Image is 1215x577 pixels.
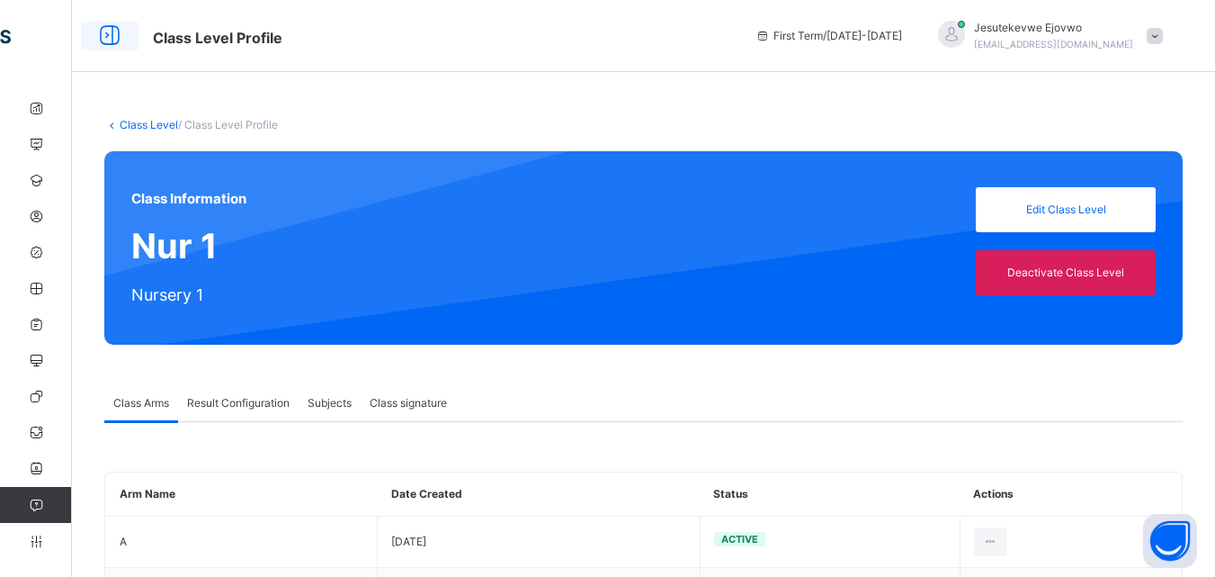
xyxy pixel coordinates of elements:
th: Date Created [378,473,700,517]
span: Class Level Profile [153,29,282,47]
span: Class signature [370,395,447,411]
td: [DATE] [378,516,700,567]
span: Deactivate Class Level [989,265,1142,281]
span: / Class Level Profile [178,118,278,131]
span: Class Arms [113,395,169,411]
a: Class Level [120,118,178,131]
span: Result Configuration [187,395,290,411]
th: Actions [960,473,1182,517]
button: Open asap [1143,514,1197,568]
td: A [106,516,378,567]
span: Subjects [308,395,352,411]
th: Arm Name [106,473,378,517]
span: Edit Class Level [989,202,1142,218]
span: Jesutekevwe Ejovwo [974,20,1133,36]
th: Status [700,473,960,517]
span: Active [721,533,758,545]
span: [EMAIL_ADDRESS][DOMAIN_NAME] [974,39,1133,50]
div: JesutekevweEjovwo [920,20,1172,52]
span: session/term information [755,28,902,44]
